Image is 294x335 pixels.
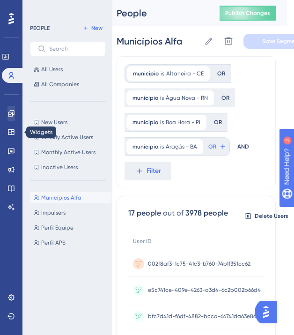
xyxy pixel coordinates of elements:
div: OR [221,94,229,102]
button: Filter [125,162,171,180]
span: Monthly Active Users [41,149,96,156]
span: Araçás - BA [166,143,197,150]
div: PEOPLE [30,24,50,32]
div: 2 [65,5,68,12]
button: Inactive Users [30,162,106,173]
span: Perfil APS [41,239,66,246]
span: 002f8af3-1c75-41c3-b760-74b11351cc62 [148,260,250,268]
span: municipio [132,143,158,150]
span: e5c741ce-409e-4263-a3d4-6c2b002b66d4 [148,286,261,294]
span: is [160,143,164,150]
span: User ID [133,238,152,245]
div: OR [217,70,225,77]
div: People [117,7,196,20]
span: Filter [147,165,161,177]
button: Municípios Alfa [30,192,111,203]
span: Need Help? [22,2,59,14]
span: New [91,24,103,32]
span: Publish Changes [225,9,270,17]
button: New Users [30,117,106,128]
div: 17 people [128,208,161,219]
div: 3978 people [185,208,228,219]
button: Perfil Equipe [30,222,111,233]
span: All Users [41,66,63,73]
span: Altaneira - CE [166,70,204,77]
span: Água Nova - RN [166,94,208,102]
div: OR [214,119,222,126]
span: All Companies [41,81,79,88]
span: Delete Users [255,212,288,220]
span: New Users [41,119,67,126]
span: Boa Hora - PI [166,119,200,126]
button: Impulsers [30,207,111,218]
span: Weekly Active Users [41,134,93,141]
span: municipio [132,119,158,126]
button: Monthly Active Users [30,147,106,158]
span: Inactive Users [41,164,78,171]
div: out of [163,208,184,219]
span: municipio [132,94,158,102]
input: Search [49,45,98,52]
button: Publish Changes [220,6,276,21]
span: municipio [133,70,159,77]
input: Segment Name [117,35,200,48]
button: OR [207,139,228,154]
span: OR [208,143,216,150]
span: Municípios Alfa [41,194,81,201]
span: Perfil Equipe [41,224,73,231]
button: Delete Users [243,208,290,223]
iframe: UserGuiding AI Assistant Launcher [255,298,283,326]
button: Weekly Active Users [30,132,106,143]
div: AND [237,137,249,156]
button: New [80,22,106,34]
span: is [161,70,164,77]
span: bfc7d41d-f6df-4882-bcca-66741da63e86 [148,313,256,320]
button: All Companies [30,79,106,90]
span: Impulsers [41,209,66,216]
button: All Users [30,64,106,75]
span: is [160,119,164,126]
button: Perfil APS [30,237,111,248]
span: is [160,94,164,102]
